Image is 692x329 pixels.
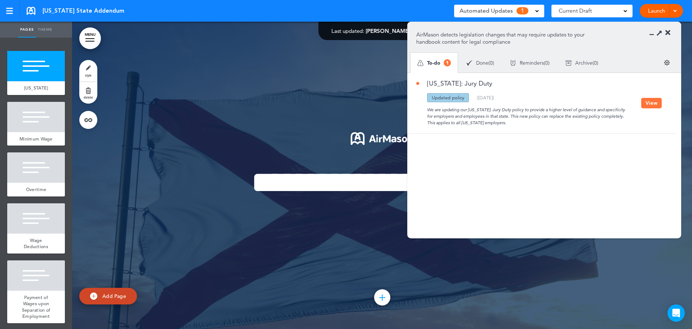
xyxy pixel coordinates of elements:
[427,93,469,102] div: Updated policy
[478,95,493,100] span: [DATE]
[366,27,410,34] span: [PERSON_NAME]
[427,60,440,65] span: To-do
[361,316,371,322] span: 1 / 9
[7,81,65,95] a: [US_STATE]
[379,316,403,322] span: [US_STATE]
[84,95,93,99] span: delete
[22,294,50,320] span: Payment of Wages upon Separation of Employment
[416,102,641,126] div: We are updating our [US_STATE]: Jury Duty policy to provide a higher level of guidance and specif...
[332,28,433,34] div: —
[19,136,53,142] span: Minimum Wage
[18,22,36,38] a: Pages
[79,82,97,104] a: delete
[43,7,124,15] span: [US_STATE] State Addendum
[351,132,414,145] img: 1722553576973-Airmason_logo_White.png
[7,183,65,196] a: Overtime
[85,73,92,77] span: style
[502,53,558,73] div: ( )
[7,234,65,254] a: Wage Deductions
[458,53,502,73] div: ( )
[417,60,423,66] img: apu_icons_todo.svg
[24,85,48,91] span: [US_STATE]
[79,27,101,49] a: MENU
[26,186,46,192] span: Overtime
[558,53,606,73] div: ( )
[667,304,685,322] div: Open Intercom Messenger
[90,293,97,300] img: add.svg
[460,6,513,16] span: Automated Updates
[444,59,451,66] span: 1
[545,60,548,65] span: 0
[641,98,662,108] button: View
[477,95,494,100] div: ( )
[664,60,670,66] img: settings.svg
[594,60,597,65] span: 0
[516,7,528,14] span: 1
[510,60,516,66] img: apu_icons_remind.svg
[7,291,65,323] a: Payment of Wages upon Separation of Employment
[476,60,488,65] span: Done
[373,316,377,322] span: —
[645,4,668,18] a: Launch
[102,293,126,299] span: Add Page
[559,6,592,16] span: Current Draft
[520,60,544,65] span: Reminders
[575,60,593,65] span: Archive
[466,60,473,66] img: apu_icons_done.svg
[332,27,364,34] span: Last updated:
[36,22,54,38] a: Theme
[565,60,572,66] img: apu_icons_archive.svg
[79,60,97,82] a: style
[490,60,493,65] span: 0
[7,132,65,146] a: Minimum Wage
[416,80,492,87] a: [US_STATE]: Jury Duty
[416,31,595,46] p: AirMason detects legislation changes that may require updates to your handbook content for legal ...
[79,288,137,305] a: Add Page
[24,237,48,250] span: Wage Deductions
